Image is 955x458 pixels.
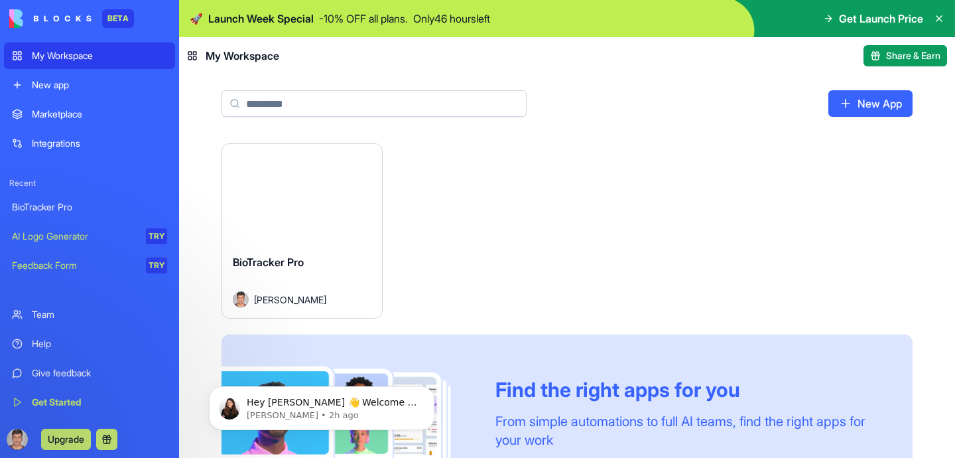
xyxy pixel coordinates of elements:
div: TRY [146,258,167,273]
iframe: Intercom notifications message [189,358,454,451]
a: My Workspace [4,42,175,69]
p: Only 46 hours left [413,11,490,27]
span: My Workspace [206,48,279,64]
div: BioTracker Pro [12,200,167,214]
button: Upgrade [41,429,91,450]
a: Marketplace [4,101,175,127]
img: ACg8ocKmMrLLyARxB9lcuSQGtpMSUUfpap6X8igDHTJt0JZf_hSfxUjh=s96-c [7,429,28,450]
div: New app [32,78,167,92]
div: BETA [102,9,134,28]
img: Avatar [233,291,249,307]
span: Share & Earn [886,49,940,62]
p: - 10 % OFF all plans. [319,11,408,27]
span: [PERSON_NAME] [254,293,326,307]
div: Find the right apps for you [495,378,881,402]
a: New App [828,90,913,117]
img: logo [9,9,92,28]
div: AI Logo Generator [12,230,137,243]
span: BioTracker Pro [233,256,304,269]
span: Recent [4,178,175,189]
a: BioTracker ProAvatar[PERSON_NAME] [222,143,383,319]
span: Get Launch Price [839,11,923,27]
a: New app [4,72,175,98]
a: Feedback FormTRY [4,252,175,279]
div: Give feedback [32,366,167,380]
div: TRY [146,228,167,244]
div: Get Started [32,396,167,409]
a: Help [4,331,175,357]
a: Upgrade [41,432,91,445]
a: Team [4,301,175,328]
a: BioTracker Pro [4,194,175,220]
div: Help [32,337,167,350]
div: From simple automations to full AI teams, find the right apps for your work [495,412,881,449]
a: Get Started [4,389,175,416]
a: Integrations [4,130,175,157]
div: Team [32,308,167,321]
span: 🚀 [190,11,203,27]
a: BETA [9,9,134,28]
div: Marketplace [32,108,167,121]
div: Integrations [32,137,167,150]
span: Launch Week Special [208,11,314,27]
button: Share & Earn [863,45,947,66]
a: Give feedback [4,360,175,386]
a: AI Logo GeneratorTRY [4,223,175,250]
div: Feedback Form [12,259,137,272]
div: My Workspace [32,49,167,62]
